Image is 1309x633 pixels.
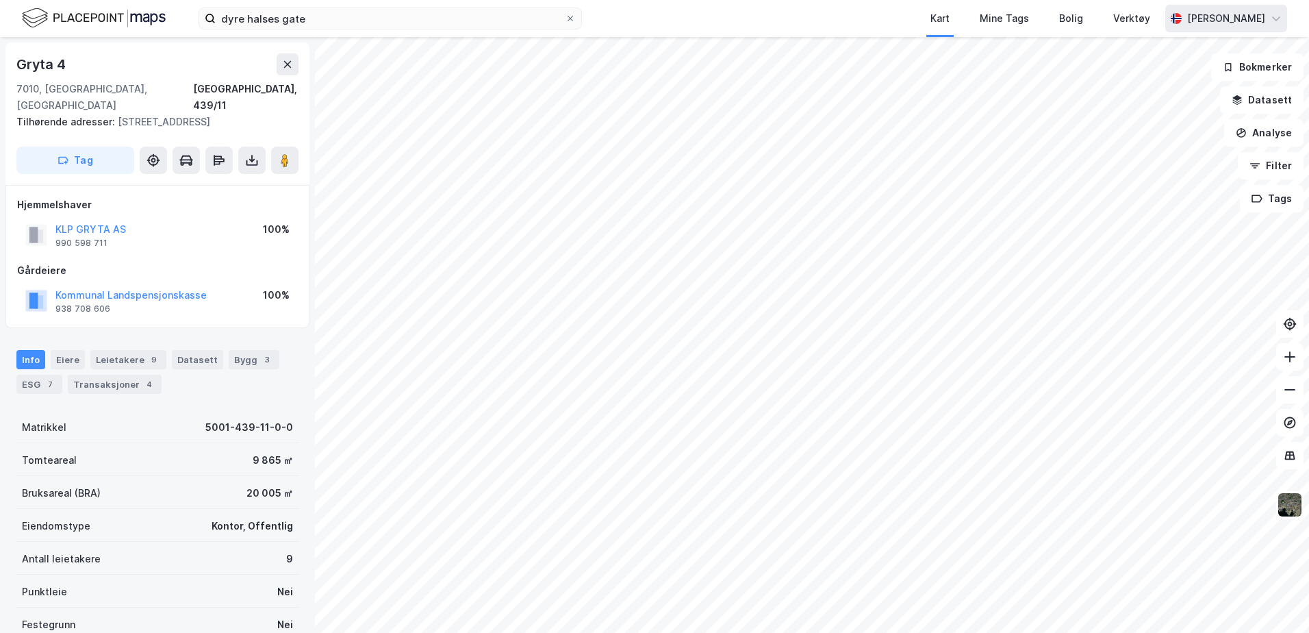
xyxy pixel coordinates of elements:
[22,419,66,436] div: Matrikkel
[286,551,293,567] div: 9
[1211,53,1304,81] button: Bokmerker
[172,350,223,369] div: Datasett
[142,377,156,391] div: 4
[216,8,565,29] input: Søk på adresse, matrikkel, gårdeiere, leietakere eller personer
[1220,86,1304,114] button: Datasett
[22,485,101,501] div: Bruksareal (BRA)
[16,350,45,369] div: Info
[277,584,293,600] div: Nei
[260,353,274,367] div: 3
[90,350,166,369] div: Leietakere
[16,147,134,174] button: Tag
[1277,492,1303,518] img: 9k=
[16,81,193,114] div: 7010, [GEOGRAPHIC_DATA], [GEOGRAPHIC_DATA]
[1238,152,1304,179] button: Filter
[17,197,298,213] div: Hjemmelshaver
[205,419,293,436] div: 5001-439-11-0-0
[253,452,293,469] div: 9 865 ㎡
[1241,567,1309,633] iframe: Chat Widget
[1240,185,1304,212] button: Tags
[212,518,293,534] div: Kontor, Offentlig
[147,353,161,367] div: 9
[277,617,293,633] div: Nei
[55,238,107,249] div: 990 598 711
[263,287,290,303] div: 100%
[16,53,68,75] div: Gryta 4
[1187,10,1265,27] div: [PERSON_NAME]
[22,584,67,600] div: Punktleie
[1113,10,1150,27] div: Verktøy
[43,377,57,391] div: 7
[68,375,162,394] div: Transaksjoner
[980,10,1029,27] div: Mine Tags
[1241,567,1309,633] div: Kontrollprogram for chat
[22,551,101,567] div: Antall leietakere
[22,518,90,534] div: Eiendomstype
[16,116,118,127] span: Tilhørende adresser:
[193,81,298,114] div: [GEOGRAPHIC_DATA], 439/11
[51,350,85,369] div: Eiere
[16,114,288,130] div: [STREET_ADDRESS]
[22,617,75,633] div: Festegrunn
[16,375,62,394] div: ESG
[263,221,290,238] div: 100%
[930,10,950,27] div: Kart
[17,262,298,279] div: Gårdeiere
[246,485,293,501] div: 20 005 ㎡
[22,452,77,469] div: Tomteareal
[1224,119,1304,147] button: Analyse
[229,350,279,369] div: Bygg
[1059,10,1083,27] div: Bolig
[22,6,166,30] img: logo.f888ab2527a4732fd821a326f86c7f29.svg
[55,303,110,314] div: 938 708 606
